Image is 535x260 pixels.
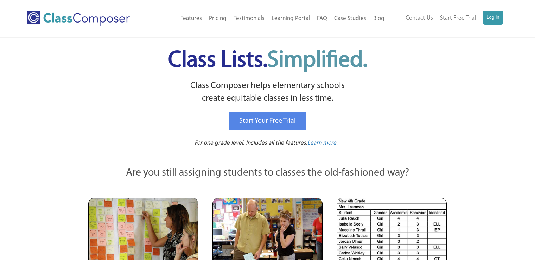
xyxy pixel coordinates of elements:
[437,11,479,26] a: Start Free Trial
[230,11,268,26] a: Testimonials
[205,11,230,26] a: Pricing
[307,139,338,148] a: Learn more.
[177,11,205,26] a: Features
[152,11,388,26] nav: Header Menu
[27,11,130,26] img: Class Composer
[402,11,437,26] a: Contact Us
[268,11,313,26] a: Learning Portal
[239,118,296,125] span: Start Your Free Trial
[87,80,448,105] p: Class Composer helps elementary schools create equitable classes in less time.
[331,11,370,26] a: Case Studies
[229,112,306,130] a: Start Your Free Trial
[388,11,503,26] nav: Header Menu
[168,49,367,72] span: Class Lists.
[483,11,503,25] a: Log In
[370,11,388,26] a: Blog
[267,49,367,72] span: Simplified.
[307,140,338,146] span: Learn more.
[313,11,331,26] a: FAQ
[88,165,447,181] p: Are you still assigning students to classes the old-fashioned way?
[195,140,307,146] span: For one grade level. Includes all the features.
